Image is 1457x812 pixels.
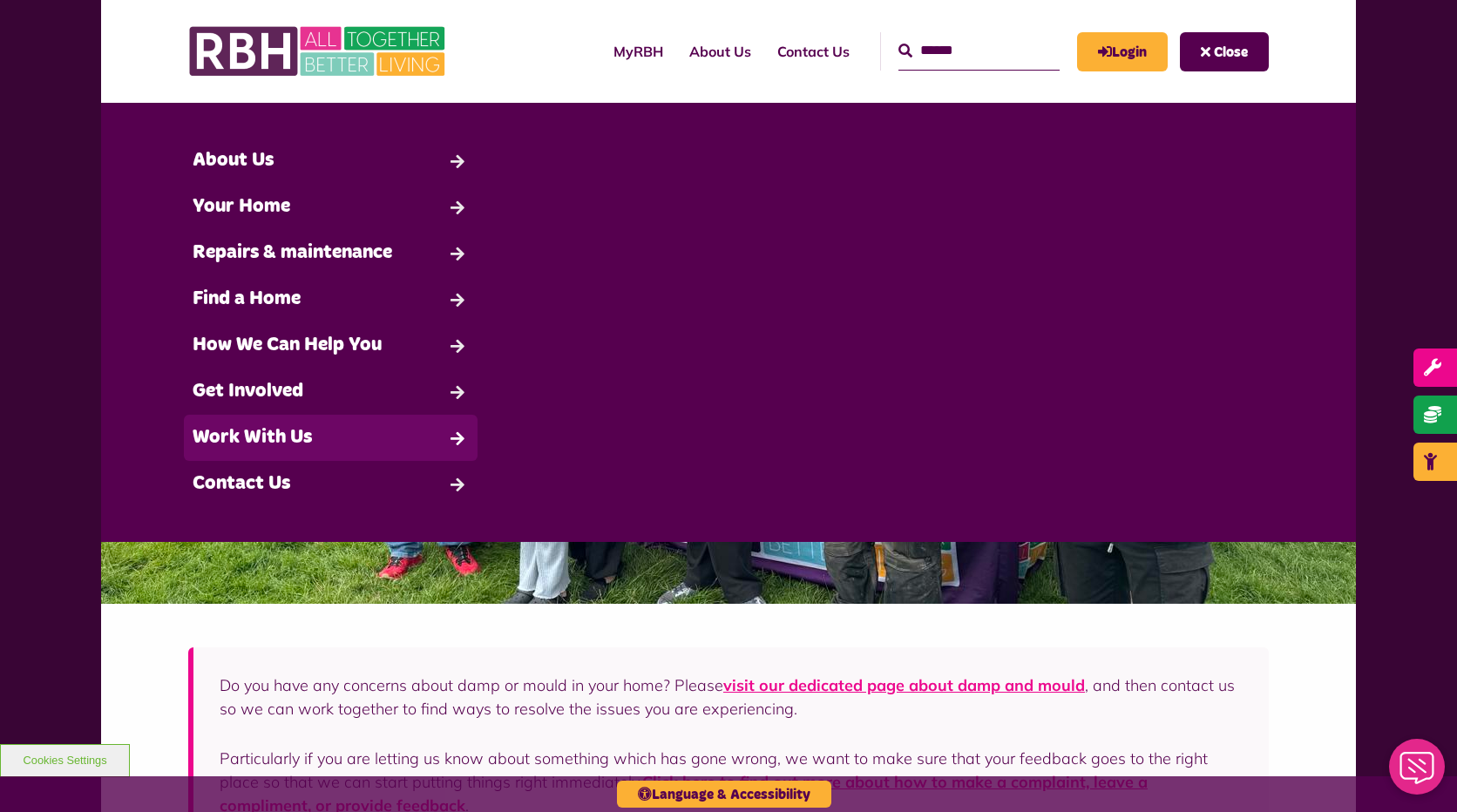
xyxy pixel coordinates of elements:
[1379,734,1457,812] iframe: Netcall Web Assistant for live chat
[764,28,863,75] a: Contact Us
[184,138,478,184] a: About Us
[676,28,764,75] a: About Us
[184,230,478,276] a: Repairs & maintenance
[184,184,478,230] a: Your Home
[184,276,478,322] a: Find a Home
[184,461,478,507] a: Contact Us
[600,28,676,75] a: MyRBH
[1077,32,1168,71] a: MyRBH
[220,673,1243,721] p: Do you have any concerns about damp or mould in your home? Please , and then contact us so we can...
[184,369,478,415] a: Get Involved
[898,32,1060,70] input: Search
[723,675,1085,695] a: visit our dedicated page about damp and mould
[188,17,450,85] img: RBH
[1214,45,1248,59] span: Close
[617,781,831,808] button: Language & Accessibility
[184,322,478,369] a: How We Can Help You
[1180,32,1269,71] button: Navigation
[184,415,478,461] a: Work With Us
